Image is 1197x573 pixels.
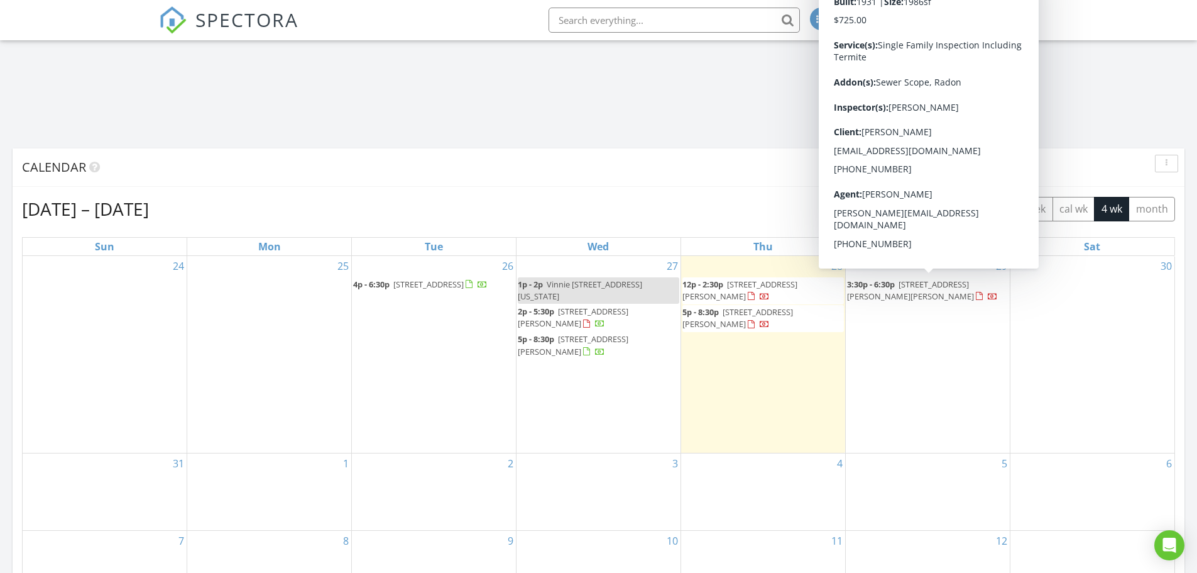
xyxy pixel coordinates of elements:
a: Go to September 12, 2025 [993,531,1010,551]
a: 5p - 8:30p [STREET_ADDRESS][PERSON_NAME] [682,306,793,330]
span: 1p - 2p [518,279,543,290]
a: 5p - 8:30p [STREET_ADDRESS][PERSON_NAME] [518,333,628,357]
a: Go to September 5, 2025 [999,453,1010,474]
button: [DATE] [838,197,883,221]
a: Go to September 7, 2025 [176,531,187,551]
span: SPECTORA [195,6,298,33]
span: 2p - 5:30p [518,306,554,317]
span: [STREET_ADDRESS][PERSON_NAME][PERSON_NAME] [847,279,974,302]
a: Go to September 9, 2025 [505,531,516,551]
a: 2p - 5:30p [STREET_ADDRESS][PERSON_NAME] [518,306,628,329]
a: Sunday [92,238,117,255]
a: 3:30p - 6:30p [STREET_ADDRESS][PERSON_NAME][PERSON_NAME] [847,277,1008,304]
span: 3:30p - 6:30p [847,279,895,290]
td: Go to September 3, 2025 [517,453,681,530]
button: list [956,197,985,221]
td: Go to September 6, 2025 [1010,453,1174,530]
a: 4p - 6:30p [STREET_ADDRESS] [353,279,488,290]
a: Go to August 29, 2025 [993,256,1010,276]
span: [STREET_ADDRESS][PERSON_NAME] [518,306,628,329]
a: Go to August 24, 2025 [170,256,187,276]
span: 5p - 8:30p [518,333,554,345]
a: Monday [256,238,283,255]
a: 12p - 2:30p [STREET_ADDRESS][PERSON_NAME] [682,277,844,304]
span: 12p - 2:30p [682,279,723,290]
a: Go to September 10, 2025 [664,531,680,551]
a: Go to August 26, 2025 [500,256,516,276]
div: Open Intercom Messenger [1154,530,1184,560]
button: month [1129,197,1175,221]
a: 2p - 5:30p [STREET_ADDRESS][PERSON_NAME] [518,304,679,331]
span: Vinnie [STREET_ADDRESS][US_STATE] [518,279,642,302]
div: [PERSON_NAME] [939,8,1021,20]
a: 5p - 8:30p [STREET_ADDRESS][PERSON_NAME] [682,305,844,332]
td: Go to August 29, 2025 [845,256,1010,453]
td: Go to August 24, 2025 [23,256,187,453]
td: Go to August 30, 2025 [1010,256,1174,453]
a: Saturday [1081,238,1103,255]
a: Go to August 31, 2025 [170,453,187,474]
button: Previous [891,196,921,222]
input: Search everything... [549,8,800,33]
a: Go to September 2, 2025 [505,453,516,474]
a: Go to August 28, 2025 [829,256,845,276]
a: Go to September 8, 2025 [341,531,351,551]
h2: [DATE] – [DATE] [22,196,149,221]
button: 4 wk [1094,197,1129,221]
td: Go to September 5, 2025 [845,453,1010,530]
a: Go to September 3, 2025 [670,453,680,474]
a: Go to August 27, 2025 [664,256,680,276]
a: 12p - 2:30p [STREET_ADDRESS][PERSON_NAME] [682,279,797,302]
td: Go to August 26, 2025 [352,256,517,453]
a: Wednesday [585,238,611,255]
span: [STREET_ADDRESS][PERSON_NAME] [518,333,628,357]
button: week [1015,197,1053,221]
td: Go to September 2, 2025 [352,453,517,530]
span: 5p - 8:30p [682,306,719,318]
td: Go to August 31, 2025 [23,453,187,530]
a: Go to September 6, 2025 [1164,453,1174,474]
a: Tuesday [422,238,445,255]
td: Go to August 27, 2025 [517,256,681,453]
a: Friday [919,238,937,255]
a: 4p - 6:30p [STREET_ADDRESS] [353,277,515,292]
span: [STREET_ADDRESS][PERSON_NAME] [682,279,797,302]
button: Next [920,196,949,222]
a: Go to September 1, 2025 [341,453,351,474]
span: [STREET_ADDRESS] [393,279,464,290]
a: Go to September 4, 2025 [834,453,845,474]
a: Thursday [751,238,775,255]
a: SPECTORA [159,17,298,43]
td: Go to August 25, 2025 [187,256,352,453]
span: Calendar [22,159,86,175]
td: Go to September 1, 2025 [187,453,352,530]
td: Go to September 4, 2025 [680,453,845,530]
td: Go to August 28, 2025 [680,256,845,453]
span: [STREET_ADDRESS][PERSON_NAME] [682,306,793,330]
a: Go to September 11, 2025 [829,531,845,551]
img: The Best Home Inspection Software - Spectora [159,6,187,34]
span: 4p - 6:30p [353,279,390,290]
div: Palace Home Inspections [911,20,1030,33]
button: day [984,197,1015,221]
a: 5p - 8:30p [STREET_ADDRESS][PERSON_NAME] [518,332,679,359]
a: Go to August 25, 2025 [335,256,351,276]
button: cal wk [1052,197,1095,221]
a: 3:30p - 6:30p [STREET_ADDRESS][PERSON_NAME][PERSON_NAME] [847,279,998,302]
a: Go to August 30, 2025 [1158,256,1174,276]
